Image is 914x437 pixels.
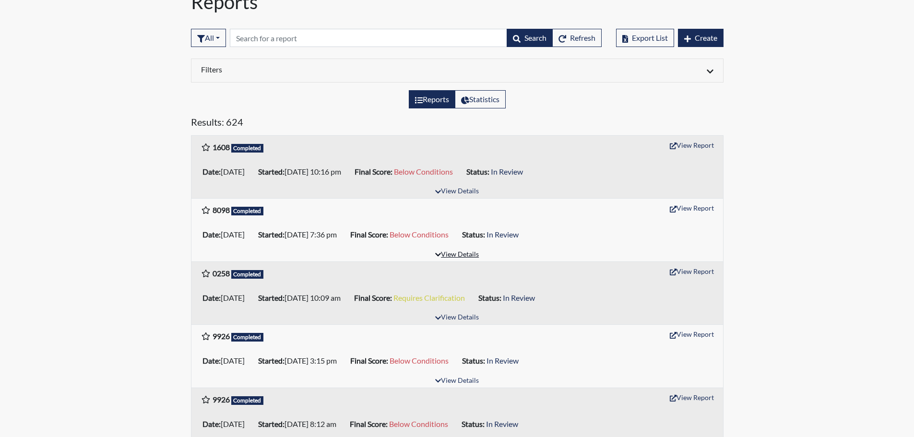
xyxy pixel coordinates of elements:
li: [DATE] 3:15 pm [254,353,346,368]
button: View Details [431,248,483,261]
div: Filter by interview status [191,29,226,47]
button: View Details [431,185,483,198]
b: Final Score: [350,356,388,365]
b: Date: [202,419,221,428]
b: Started: [258,230,285,239]
span: Below Conditions [389,419,448,428]
span: Completed [231,207,264,215]
button: Search [507,29,553,47]
b: Date: [202,167,221,176]
h6: Filters [201,65,450,74]
b: 0258 [213,269,230,278]
button: View Report [665,201,718,215]
span: Completed [231,333,264,342]
li: [DATE] 10:09 am [254,290,350,306]
b: Final Score: [350,230,388,239]
li: [DATE] [199,164,254,179]
li: [DATE] [199,227,254,242]
span: In Review [487,356,519,365]
b: 9926 [213,395,230,404]
h5: Results: 624 [191,116,724,131]
span: Search [524,33,546,42]
button: View Details [431,375,483,388]
li: [DATE] [199,416,254,432]
b: Status: [478,293,501,302]
span: In Review [491,167,523,176]
button: View Report [665,390,718,405]
span: Below Conditions [394,167,453,176]
span: Create [695,33,717,42]
span: Below Conditions [390,230,449,239]
label: View the list of reports [409,90,455,108]
div: Click to expand/collapse filters [194,65,721,76]
b: Started: [258,356,285,365]
b: 9926 [213,331,230,341]
span: Completed [231,144,264,153]
span: Export List [632,33,668,42]
span: Below Conditions [390,356,449,365]
b: Status: [466,167,489,176]
li: [DATE] [199,290,254,306]
span: In Review [503,293,535,302]
li: [DATE] 8:12 am [254,416,346,432]
li: [DATE] [199,353,254,368]
button: View Report [665,327,718,342]
b: Status: [462,230,485,239]
b: Date: [202,230,221,239]
li: [DATE] 10:16 pm [254,164,351,179]
span: Completed [231,270,264,279]
b: Final Score: [355,167,392,176]
button: All [191,29,226,47]
b: Final Score: [350,419,388,428]
span: Requires Clarification [393,293,465,302]
span: Refresh [570,33,595,42]
button: View Report [665,138,718,153]
span: In Review [487,230,519,239]
b: Status: [462,419,485,428]
b: Started: [258,293,285,302]
input: Search by Registration ID, Interview Number, or Investigation Name. [230,29,507,47]
b: Started: [258,167,285,176]
b: Date: [202,356,221,365]
b: Date: [202,293,221,302]
b: Final Score: [354,293,392,302]
b: 8098 [213,205,230,214]
button: View Report [665,264,718,279]
b: Status: [462,356,485,365]
span: In Review [486,419,518,428]
button: Create [678,29,724,47]
label: View statistics about completed interviews [455,90,506,108]
span: Completed [231,396,264,405]
li: [DATE] 7:36 pm [254,227,346,242]
button: Export List [616,29,674,47]
b: 1608 [213,142,230,152]
b: Started: [258,419,285,428]
button: View Details [431,311,483,324]
button: Refresh [552,29,602,47]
